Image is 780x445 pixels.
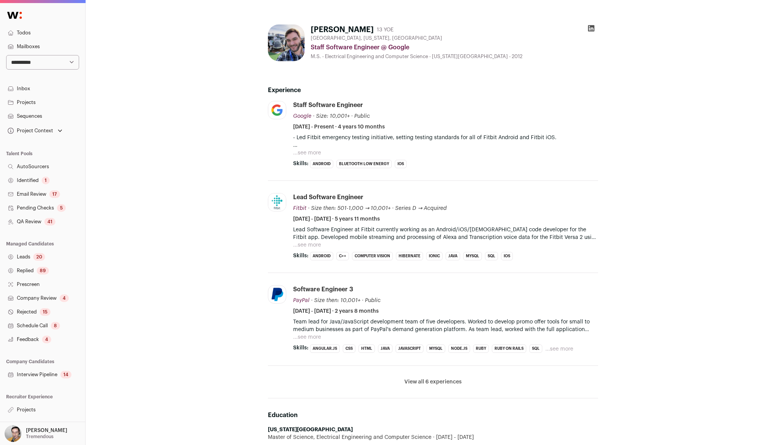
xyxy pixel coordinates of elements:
span: [DATE] - [DATE] · 5 years 11 months [293,215,380,223]
li: Android [310,160,333,168]
span: [GEOGRAPHIC_DATA], [US_STATE], [GEOGRAPHIC_DATA] [311,35,442,41]
button: View all 6 experiences [404,378,462,386]
div: Staff Software Engineer @ Google [311,43,598,52]
h1: [PERSON_NAME] [311,24,374,35]
li: Java [446,252,460,260]
img: 144000-medium_jpg [5,425,21,442]
span: Public [365,298,381,303]
img: f02111fb44465a6a12ed38154745a85114c7a6ba4054830ba8d1dae3ec84ef05.png [268,286,286,303]
li: Java [378,344,392,353]
span: Skills: [293,344,308,352]
button: Open dropdown [6,125,64,136]
p: Lead Software Engineer at Fitbit currently working as an Android/iOS/[DEMOGRAPHIC_DATA] code deve... [293,226,598,241]
li: Angular.js [310,344,340,353]
div: 1 [42,177,50,184]
span: · [362,297,363,304]
li: MySQL [463,252,482,260]
li: Computer Vision [352,252,393,260]
li: SQL [529,344,542,353]
div: Project Context [6,128,53,134]
p: - Led Fitbit emergency testing initiative, setting testing standards for all of Fitbit Android an... [293,134,598,149]
img: 8d2c6156afa7017e60e680d3937f8205e5697781b6c771928cb24e9df88505de.jpg [268,101,286,119]
span: · Size then: 10,001+ [311,298,360,303]
img: 2a087bc09a6c4655e02966857357c6b77fae4218d72537dd6ea0107858b6ef18.jpg [268,24,305,61]
span: [DATE] - [DATE] [431,434,474,441]
span: Google [293,114,311,119]
li: HTML [358,344,375,353]
span: Series D → Acquired [395,206,447,211]
span: Skills: [293,252,308,260]
div: 41 [44,218,55,226]
span: Skills: [293,160,308,167]
div: Master of Science, Electrical Engineering and Computer Science [268,434,598,441]
li: JavaScript [396,344,423,353]
div: 14 [60,371,71,378]
img: Wellfound [3,8,26,23]
div: 15 [40,308,50,316]
span: [DATE] - Present · 4 years 10 months [293,123,385,131]
div: Software Engineer 3 [293,285,353,294]
li: Hibernate [396,252,423,260]
li: MySQL [426,344,445,353]
span: · Size then: 501-1,000 → 10,001+ [308,206,391,211]
li: iOS [395,160,407,168]
img: 5de9c2d95eb62960ae62be2c686171971ff3c94b6b6fe892c340a86881fa2bf2.jpg [268,193,286,211]
li: Android [310,252,333,260]
button: ...see more [293,333,321,341]
button: ...see more [293,149,321,157]
div: 17 [49,190,60,198]
div: 4 [60,294,69,302]
div: Lead Software Engineer [293,193,363,201]
h2: Education [268,411,598,420]
p: Team lead for Java/JavaScript development team of five developers. Worked to develop promo offer ... [293,318,598,333]
strong: [US_STATE][GEOGRAPHIC_DATA] [268,427,353,432]
span: Public [354,114,370,119]
li: Ionic [426,252,443,260]
li: C++ [336,252,349,260]
span: Fitbit [293,206,306,211]
div: 20 [33,253,45,261]
span: · [392,205,394,212]
li: Bluetooth Low Energy [336,160,392,168]
button: ...see more [545,345,573,353]
div: 89 [37,267,49,274]
li: iOS [501,252,513,260]
button: Open dropdown [3,425,69,442]
h2: Experience [268,86,598,95]
p: Tremendous [26,434,54,440]
p: [PERSON_NAME] [26,427,67,434]
li: Ruby on Rails [492,344,526,353]
div: 4 [42,336,51,343]
span: PayPal [293,298,310,303]
button: ...see more [293,241,321,249]
li: Ruby [473,344,489,353]
div: 13 YOE [377,26,394,34]
li: SQL [485,252,498,260]
span: [DATE] - [DATE] · 2 years 8 months [293,307,379,315]
div: Staff Software Engineer [293,101,363,109]
div: 5 [57,204,66,212]
span: · [351,112,353,120]
div: M.S. - Electrical Engineering and Computer Science - [US_STATE][GEOGRAPHIC_DATA] - 2012 [311,54,598,60]
li: CSS [343,344,355,353]
span: · Size: 10,001+ [313,114,350,119]
div: 8 [51,322,60,330]
li: Node.js [448,344,470,353]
